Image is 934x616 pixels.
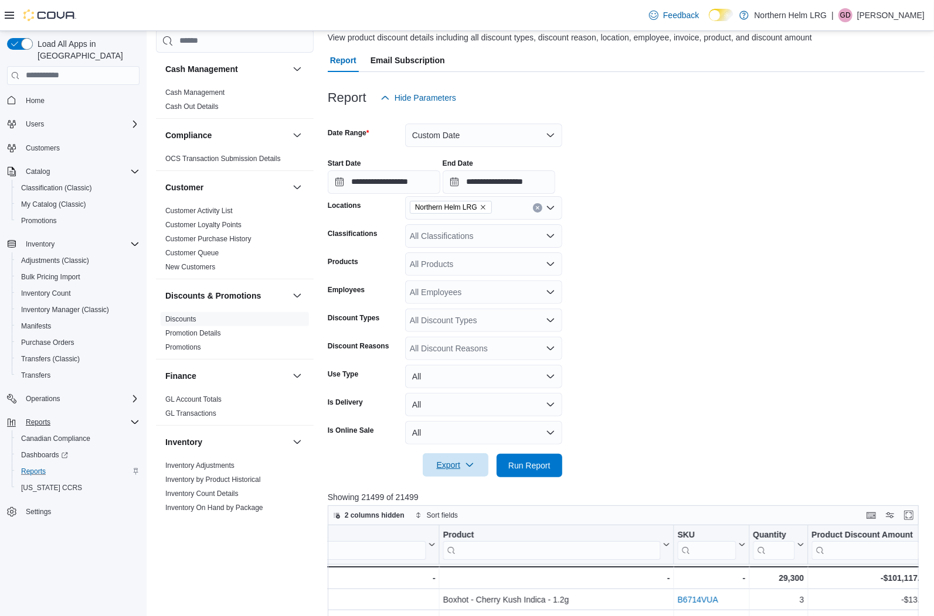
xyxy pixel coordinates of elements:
[328,426,374,435] label: Is Online Sale
[21,141,140,155] span: Customers
[328,341,389,351] label: Discount Reasons
[443,593,670,607] div: Boxhot - Cherry Kush Indica - 1.2g
[678,529,736,540] div: SKU
[165,395,222,403] a: GL Account Totals
[26,417,50,427] span: Reports
[753,529,794,540] div: Quantity
[395,92,456,104] span: Hide Parameters
[21,93,140,108] span: Home
[165,129,212,141] h3: Compliance
[12,213,144,229] button: Promotions
[21,415,55,429] button: Reports
[21,505,56,519] a: Settings
[26,143,60,153] span: Customers
[2,391,144,407] button: Operations
[16,464,140,478] span: Reports
[165,63,238,75] h3: Cash Management
[831,8,834,22] p: |
[2,163,144,180] button: Catalog
[165,220,242,230] span: Customer Loyalty Points
[678,529,746,559] button: SKU
[16,181,97,195] a: Classification (Classic)
[290,62,304,76] button: Cash Management
[16,481,140,495] span: Washington CCRS
[12,285,144,302] button: Inventory Count
[405,124,562,147] button: Custom Date
[2,116,144,132] button: Users
[21,392,65,406] button: Operations
[165,370,196,382] h3: Finance
[546,203,555,213] button: Open list of options
[156,204,314,279] div: Customer
[233,529,426,559] div: Brand
[410,508,463,522] button: Sort fields
[165,102,219,111] a: Cash Out Details
[21,415,140,429] span: Reports
[165,155,281,163] a: OCS Transaction Submission Details
[156,312,314,359] div: Discounts & Promotions
[328,508,409,522] button: 2 columns hidden
[7,87,140,551] nav: Complex example
[233,529,435,559] button: Brand
[328,285,365,295] label: Employees
[23,9,76,21] img: Cova
[165,182,203,193] h3: Customer
[753,571,804,585] div: 29,300
[405,421,562,444] button: All
[405,365,562,388] button: All
[811,529,919,559] div: Product Discount Amount
[16,432,140,446] span: Canadian Compliance
[165,154,281,163] span: OCS Transaction Submission Details
[165,315,196,323] a: Discounts
[840,8,851,22] span: GD
[165,409,216,417] a: GL Transactions
[16,336,140,350] span: Purchase Orders
[902,508,916,522] button: Enter fullscreen
[165,475,261,484] span: Inventory by Product Historical
[644,4,704,27] a: Feedback
[811,529,919,540] div: Product Discount Amount
[12,302,144,318] button: Inventory Manager (Classic)
[12,430,144,447] button: Canadian Compliance
[480,204,487,211] button: Remove Northern Helm LRG from selection in this group
[165,234,252,244] span: Customer Purchase History
[811,529,929,559] button: Product Discount Amount
[16,368,140,382] span: Transfers
[165,262,215,272] span: New Customers
[165,290,261,302] h3: Discounts & Promotions
[443,529,670,559] button: Product
[16,448,140,462] span: Dashboards
[165,503,263,512] span: Inventory On Hand by Package
[12,318,144,334] button: Manifests
[26,239,55,249] span: Inventory
[328,170,440,194] input: Press the down key to open a popover containing a calendar.
[165,343,201,352] span: Promotions
[21,256,89,265] span: Adjustments (Classic)
[21,117,49,131] button: Users
[21,371,50,380] span: Transfers
[165,409,216,418] span: GL Transactions
[857,8,925,22] p: [PERSON_NAME]
[423,453,488,477] button: Export
[21,237,140,251] span: Inventory
[328,128,369,138] label: Date Range
[811,571,929,585] div: -$101,117.00
[165,370,288,382] button: Finance
[709,9,733,21] input: Dark Mode
[2,414,144,430] button: Reports
[165,329,221,337] a: Promotion Details
[328,201,361,210] label: Locations
[290,289,304,303] button: Discounts & Promotions
[443,159,473,168] label: End Date
[21,338,74,347] span: Purchase Orders
[443,571,670,585] div: -
[233,529,426,540] div: Brand
[12,252,144,269] button: Adjustments (Classic)
[12,334,144,351] button: Purchase Orders
[16,286,140,300] span: Inventory Count
[21,165,55,179] button: Catalog
[16,368,55,382] a: Transfers
[165,436,288,448] button: Inventory
[165,314,196,324] span: Discounts
[165,235,252,243] a: Customer Purchase History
